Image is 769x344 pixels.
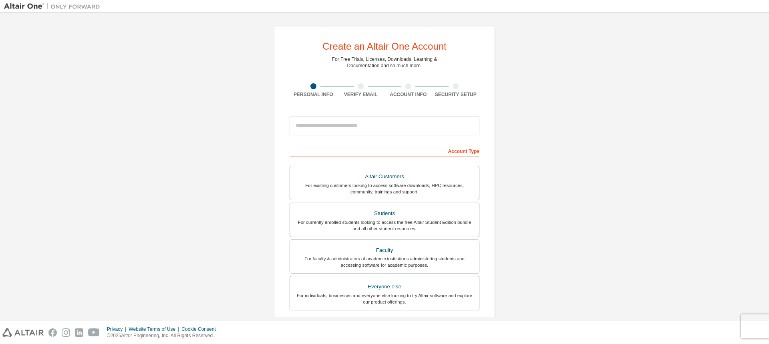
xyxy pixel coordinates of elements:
div: For Free Trials, Licenses, Downloads, Learning & Documentation and so much more. [332,56,437,69]
div: Account Info [384,91,432,98]
img: youtube.svg [88,328,100,337]
div: Students [295,208,474,219]
div: For existing customers looking to access software downloads, HPC resources, community, trainings ... [295,182,474,195]
div: For individuals, businesses and everyone else looking to try Altair software and explore our prod... [295,292,474,305]
div: Website Terms of Use [129,326,181,332]
img: Altair One [4,2,104,10]
div: Security Setup [432,91,480,98]
div: Privacy [107,326,129,332]
img: linkedin.svg [75,328,83,337]
div: For faculty & administrators of academic institutions administering students and accessing softwa... [295,255,474,268]
div: For currently enrolled students looking to access the free Altair Student Edition bundle and all ... [295,219,474,232]
div: Altair Customers [295,171,474,182]
p: © 2025 Altair Engineering, Inc. All Rights Reserved. [107,332,221,339]
div: Create an Altair One Account [322,42,447,51]
div: Everyone else [295,281,474,292]
img: instagram.svg [62,328,70,337]
img: altair_logo.svg [2,328,44,337]
div: Personal Info [290,91,337,98]
img: facebook.svg [48,328,57,337]
div: Account Type [290,144,479,157]
div: Cookie Consent [181,326,220,332]
div: Verify Email [337,91,385,98]
div: Faculty [295,245,474,256]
